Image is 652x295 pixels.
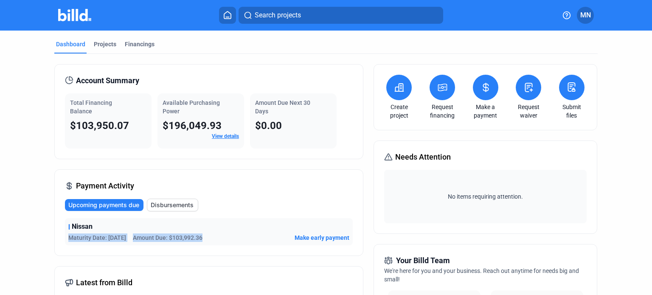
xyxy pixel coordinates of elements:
[514,103,543,120] a: Request waiver
[65,199,143,211] button: Upcoming payments due
[255,120,282,132] span: $0.00
[68,233,126,242] span: Maturity Date: [DATE]
[295,233,349,242] button: Make early payment
[70,120,129,132] span: $103,950.07
[255,99,310,115] span: Amount Due Next 30 Days
[151,201,194,209] span: Disbursements
[163,120,222,132] span: $196,049.93
[94,40,116,48] div: Projects
[133,233,202,242] span: Amount Due: $103,992.36
[427,103,457,120] a: Request financing
[125,40,155,48] div: Financings
[388,192,583,201] span: No items requiring attention.
[471,103,500,120] a: Make a payment
[384,103,414,120] a: Create project
[76,277,132,289] span: Latest from Billd
[70,99,112,115] span: Total Financing Balance
[384,267,579,283] span: We're here for you and your business. Reach out anytime for needs big and small!
[147,199,198,211] button: Disbursements
[255,10,301,20] span: Search projects
[58,9,92,21] img: Billd Company Logo
[239,7,443,24] button: Search projects
[163,99,220,115] span: Available Purchasing Power
[396,255,450,267] span: Your Billd Team
[212,133,239,139] a: View details
[72,222,93,232] span: Nissan
[395,151,451,163] span: Needs Attention
[580,10,591,20] span: MN
[76,180,134,192] span: Payment Activity
[557,103,587,120] a: Submit files
[76,75,139,87] span: Account Summary
[577,7,594,24] button: MN
[68,201,139,209] span: Upcoming payments due
[56,40,85,48] div: Dashboard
